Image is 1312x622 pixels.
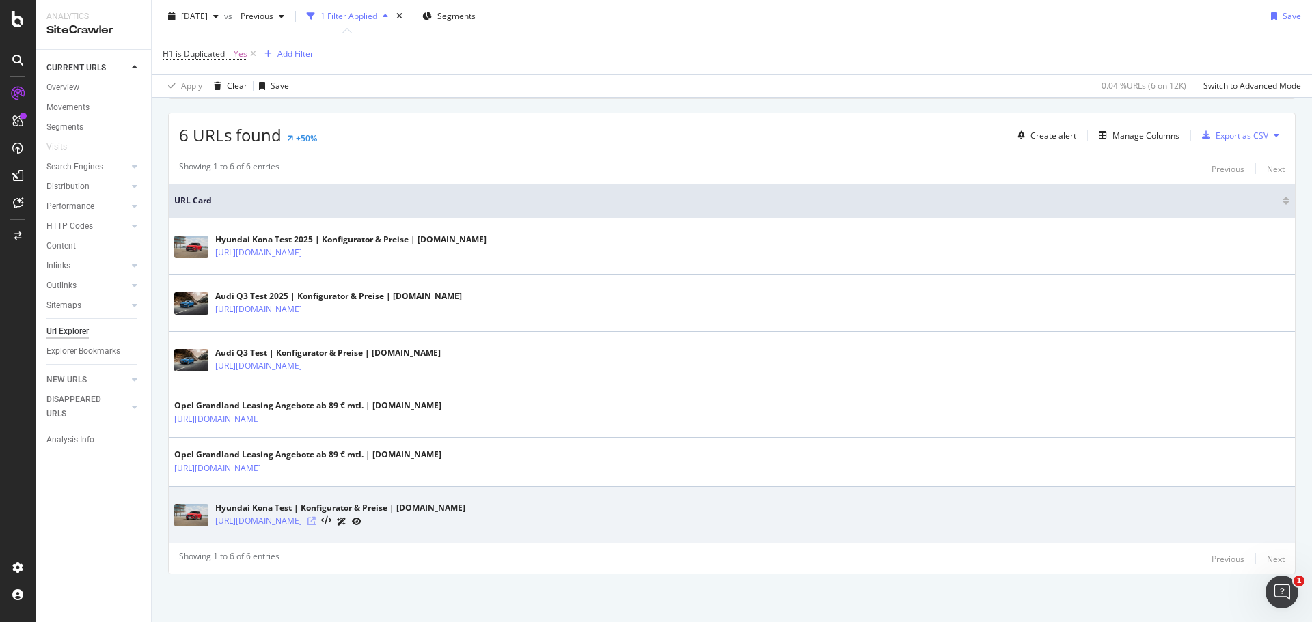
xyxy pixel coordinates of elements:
a: Search Engines [46,160,128,174]
div: Showing 1 to 6 of 6 entries [179,550,279,567]
div: Audi Q3 Test 2025 | Konfigurator & Preise | [DOMAIN_NAME] [215,290,462,302]
button: Save [254,75,289,97]
div: DISAPPEARED URLS [46,393,115,421]
div: Opel Grandland Leasing Angebote ab 89 € mtl. | [DOMAIN_NAME] [174,449,441,461]
a: HTTP Codes [46,219,128,234]
img: main image [174,236,208,258]
div: Inlinks [46,259,70,273]
button: Switch to Advanced Mode [1198,75,1301,97]
div: Export as CSV [1216,130,1268,141]
a: Movements [46,100,141,115]
a: [URL][DOMAIN_NAME] [174,412,261,426]
img: main image [174,292,208,315]
button: Previous [1212,550,1244,567]
div: +50% [296,132,317,144]
a: Url Explorer [46,324,141,339]
button: Segments [417,5,481,27]
div: Hyundai Kona Test | Konfigurator & Preise | [DOMAIN_NAME] [215,502,465,514]
span: URL Card [174,195,1279,207]
a: Inlinks [46,259,128,273]
div: Audi Q3 Test | Konfigurator & Preise | [DOMAIN_NAME] [215,347,441,359]
a: [URL][DOMAIN_NAME] [215,359,302,373]
span: Segments [437,10,476,22]
button: Apply [163,75,202,97]
a: Visits [46,140,81,154]
div: Analytics [46,11,140,23]
span: 2025 Aug. 16th [181,10,208,22]
button: Export as CSV [1197,124,1268,146]
a: [URL][DOMAIN_NAME] [215,302,302,316]
div: Segments [46,120,83,135]
div: Url Explorer [46,324,89,339]
div: Showing 1 to 6 of 6 entries [179,160,279,177]
span: Previous [235,10,273,22]
button: Next [1267,550,1285,567]
div: times [394,10,405,23]
a: Explorer Bookmarks [46,344,141,358]
button: Next [1267,160,1285,177]
button: Add Filter [259,46,314,62]
a: [URL][DOMAIN_NAME] [215,246,302,259]
a: AI Url Details [337,514,346,528]
a: Visit Online Page [307,517,316,525]
div: Distribution [46,180,90,194]
span: vs [224,10,235,22]
button: Create alert [1012,124,1076,146]
a: Analysis Info [46,433,141,447]
span: 1 [1294,576,1304,586]
div: Opel Grandland Leasing Angebote ab 89 € mtl. | [DOMAIN_NAME] [174,399,441,412]
div: Sitemaps [46,298,81,313]
img: main image [174,504,208,526]
div: Save [271,80,289,91]
iframe: Intercom live chat [1266,576,1298,608]
a: URL Inspection [352,514,361,528]
div: NEW URLS [46,373,87,387]
div: Analysis Info [46,433,94,447]
button: [DATE] [163,5,224,27]
div: Previous [1212,553,1244,565]
div: Visits [46,140,67,154]
button: View HTML Source [321,516,331,526]
span: = [227,48,232,59]
button: Clear [208,75,247,97]
a: DISAPPEARED URLS [46,393,128,421]
a: Distribution [46,180,128,194]
span: H1 is Duplicated [163,48,225,59]
a: CURRENT URLS [46,61,128,75]
a: Outlinks [46,279,128,293]
a: [URL][DOMAIN_NAME] [215,514,302,528]
button: Previous [235,5,290,27]
div: Next [1267,553,1285,565]
div: CURRENT URLS [46,61,106,75]
div: 1 Filter Applied [320,10,377,22]
div: Next [1267,163,1285,175]
div: Create alert [1030,130,1076,141]
img: main image [174,349,208,371]
a: Sitemaps [46,298,128,313]
button: Manage Columns [1093,127,1179,143]
span: Yes [234,44,247,63]
a: Content [46,239,141,253]
div: Movements [46,100,90,115]
a: [URL][DOMAIN_NAME] [174,462,261,475]
div: Overview [46,81,79,95]
div: Outlinks [46,279,77,293]
div: Switch to Advanced Mode [1203,80,1301,91]
span: 6 URLs found [179,124,282,146]
div: Apply [181,80,202,91]
div: Performance [46,199,94,214]
div: Add Filter [277,48,314,59]
div: HTTP Codes [46,219,93,234]
button: Save [1266,5,1301,27]
button: 1 Filter Applied [301,5,394,27]
div: 0.04 % URLs ( 6 on 12K ) [1102,80,1186,91]
div: Previous [1212,163,1244,175]
a: Performance [46,199,128,214]
button: Previous [1212,160,1244,177]
a: NEW URLS [46,373,128,387]
div: SiteCrawler [46,23,140,38]
div: Content [46,239,76,253]
div: Save [1283,10,1301,22]
div: Clear [227,80,247,91]
div: Search Engines [46,160,103,174]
